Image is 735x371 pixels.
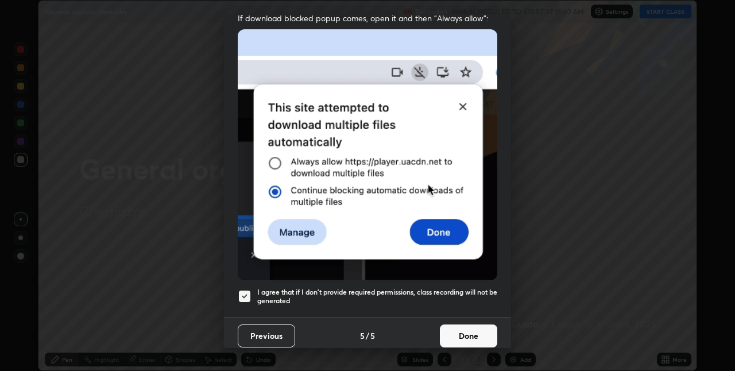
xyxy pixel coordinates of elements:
button: Done [440,324,497,347]
span: If download blocked popup comes, open it and then "Always allow": [238,13,497,24]
h4: / [366,330,369,342]
h4: 5 [370,330,375,342]
button: Previous [238,324,295,347]
h4: 5 [360,330,365,342]
h5: I agree that if I don't provide required permissions, class recording will not be generated [257,288,497,306]
img: downloads-permission-blocked.gif [238,29,497,280]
